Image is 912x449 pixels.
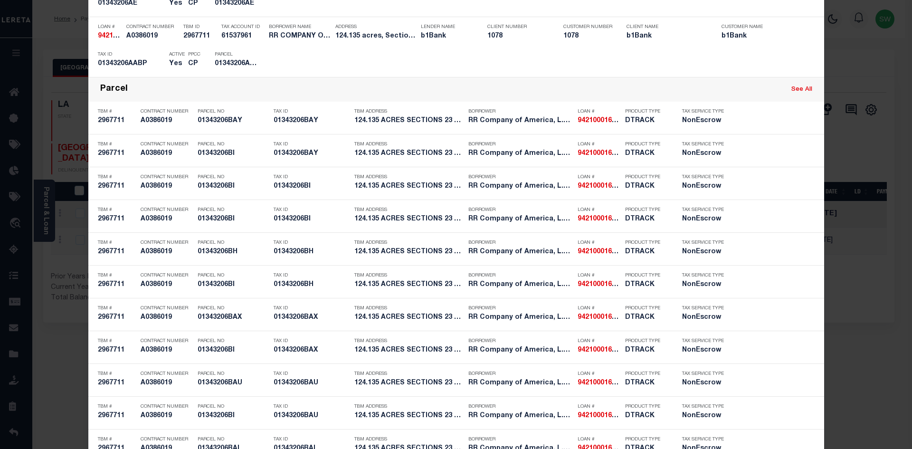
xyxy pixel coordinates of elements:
[198,404,269,410] p: Parcel No
[468,404,573,410] p: Borrower
[578,412,623,419] strong: 942100016867
[141,379,193,387] h5: A0386019
[468,117,573,125] h5: RR Company of America, L.L.C.
[421,24,473,30] p: Lender Name
[578,437,620,442] p: Loan #
[335,32,416,40] h5: 124.135 acres, Sections 23 & 24...
[578,404,620,410] p: Loan #
[98,24,122,30] p: Loan #
[98,412,136,420] h5: 2967711
[169,60,183,68] h5: Yes
[578,117,623,124] strong: 942100016867
[335,24,416,30] p: Address
[98,215,136,223] h5: 2967711
[682,273,725,278] p: Tax Service Type
[682,207,725,213] p: Tax Service Type
[274,117,350,125] h5: 01343206BAY
[274,314,350,322] h5: 01343206BAX
[274,281,350,289] h5: 01343206BH
[468,142,573,147] p: Borrower
[487,32,549,40] h5: 1078
[141,404,193,410] p: Contract Number
[682,404,725,410] p: Tax Service Type
[625,281,668,289] h5: DTRACK
[141,240,193,246] p: Contract Number
[722,32,802,40] h5: b1Bank
[141,215,193,223] h5: A0386019
[625,150,668,158] h5: DTRACK
[468,207,573,213] p: Borrower
[563,32,611,40] h5: 1078
[578,240,620,246] p: Loan #
[274,371,350,377] p: Tax ID
[98,338,136,344] p: TBM #
[578,347,623,353] strong: 942100016867
[98,379,136,387] h5: 2967711
[274,248,350,256] h5: 01343206BH
[198,306,269,311] p: Parcel No
[98,32,122,40] h5: 942100016867
[682,142,725,147] p: Tax Service Type
[274,404,350,410] p: Tax ID
[578,248,620,256] h5: 942100016867
[682,437,725,442] p: Tax Service Type
[198,412,269,420] h5: 01343206BI
[468,306,573,311] p: Borrower
[468,346,573,354] h5: RR Company of America, L.L.C.
[98,306,136,311] p: TBM #
[625,109,668,115] p: Product Type
[141,248,193,256] h5: A0386019
[578,380,623,386] strong: 942100016867
[682,346,725,354] h5: NonEscrow
[354,404,464,410] p: TBM Address
[198,248,269,256] h5: 01343206BH
[354,109,464,115] p: TBM Address
[578,117,620,125] h5: 942100016867
[198,338,269,344] p: Parcel No
[578,412,620,420] h5: 942100016867
[198,371,269,377] p: Parcel No
[274,437,350,442] p: Tax ID
[468,248,573,256] h5: RR Company of America, L.L.C.
[578,248,623,255] strong: 942100016867
[354,117,464,125] h5: 124.135 ACRES SECTIONS 23 & 24 ...
[578,216,623,222] strong: 942100016867
[468,273,573,278] p: Borrower
[682,281,725,289] h5: NonEscrow
[354,338,464,344] p: TBM Address
[578,109,620,115] p: Loan #
[141,281,193,289] h5: A0386019
[198,142,269,147] p: Parcel No
[269,32,331,40] h5: RR COMPANY OF AMERICA, L.L.C.
[98,52,164,57] p: Tax ID
[98,117,136,125] h5: 2967711
[198,240,269,246] p: Parcel No
[354,346,464,354] h5: 124.135 ACRES SECTIONS 23 & 24 ...
[625,437,668,442] p: Product Type
[126,24,179,30] p: Contract Number
[274,338,350,344] p: Tax ID
[468,150,573,158] h5: RR Company of America, L.L.C.
[169,52,185,57] p: Active
[625,207,668,213] p: Product Type
[198,314,269,322] h5: 01343206BAX
[274,207,350,213] p: Tax ID
[625,142,668,147] p: Product Type
[354,207,464,213] p: TBM Address
[274,142,350,147] p: Tax ID
[215,52,257,57] p: Parcel
[468,437,573,442] p: Borrower
[98,142,136,147] p: TBM #
[269,24,331,30] p: Borrower Name
[274,182,350,191] h5: 01343206BI
[274,306,350,311] p: Tax ID
[682,240,725,246] p: Tax Service Type
[141,306,193,311] p: Contract Number
[98,273,136,278] p: TBM #
[274,379,350,387] h5: 01343206BAU
[274,240,350,246] p: Tax ID
[468,109,573,115] p: Borrower
[354,314,464,322] h5: 124.135 ACRES SECTIONS 23 & 24 ...
[198,215,269,223] h5: 01343206BI
[100,84,128,95] div: Parcel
